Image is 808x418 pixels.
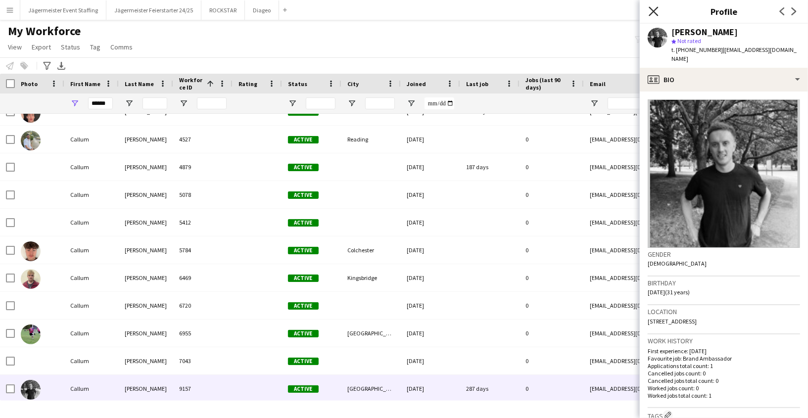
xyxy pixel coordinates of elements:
[143,97,167,109] input: Last Name Filter Input
[640,5,808,18] h3: Profile
[57,41,84,53] a: Status
[173,375,233,402] div: 9157
[341,264,401,291] div: Kingsbridge
[173,181,233,208] div: 5078
[28,41,55,53] a: Export
[648,377,800,384] p: Cancelled jobs total count: 0
[425,97,454,109] input: Joined Filter Input
[64,126,119,153] div: Callum
[520,181,584,208] div: 0
[64,320,119,347] div: Callum
[648,318,697,325] span: [STREET_ADDRESS]
[401,264,460,291] div: [DATE]
[401,236,460,264] div: [DATE]
[110,43,133,51] span: Comms
[520,126,584,153] div: 0
[173,126,233,153] div: 4527
[41,60,53,72] app-action-btn: Advanced filters
[466,80,488,88] span: Last job
[365,97,395,109] input: City Filter Input
[173,209,233,236] div: 5412
[88,97,113,109] input: First Name Filter Input
[460,153,520,181] div: 187 days
[306,97,335,109] input: Status Filter Input
[347,80,359,88] span: City
[341,236,401,264] div: Colchester
[197,97,227,109] input: Workforce ID Filter Input
[21,131,41,150] img: Callum Welch
[119,126,173,153] div: [PERSON_NAME]
[64,209,119,236] div: Callum
[21,80,38,88] span: Photo
[288,358,319,365] span: Active
[520,264,584,291] div: 0
[173,153,233,181] div: 4879
[648,288,690,296] span: [DATE] (31 years)
[288,385,319,393] span: Active
[648,307,800,316] h3: Location
[21,380,41,400] img: Callum Stokes-Newens
[520,320,584,347] div: 0
[61,43,80,51] span: Status
[125,80,154,88] span: Last Name
[671,28,738,37] div: [PERSON_NAME]
[173,320,233,347] div: 6955
[648,362,800,370] p: Applications total count: 1
[584,375,782,402] div: [EMAIL_ADDRESS][DOMAIN_NAME]
[64,292,119,319] div: Callum
[648,260,707,267] span: [DEMOGRAPHIC_DATA]
[179,76,203,91] span: Workforce ID
[584,209,782,236] div: [EMAIL_ADDRESS][DOMAIN_NAME]
[119,236,173,264] div: [PERSON_NAME]
[648,336,800,345] h3: Work history
[584,181,782,208] div: [EMAIL_ADDRESS][DOMAIN_NAME]
[401,375,460,402] div: [DATE]
[119,209,173,236] div: [PERSON_NAME]
[520,347,584,374] div: 0
[401,320,460,347] div: [DATE]
[401,126,460,153] div: [DATE]
[173,292,233,319] div: 6720
[288,191,319,199] span: Active
[401,292,460,319] div: [DATE]
[608,97,776,109] input: Email Filter Input
[648,370,800,377] p: Cancelled jobs count: 0
[8,43,22,51] span: View
[401,181,460,208] div: [DATE]
[520,292,584,319] div: 0
[648,279,800,287] h3: Birthday
[238,80,257,88] span: Rating
[70,80,100,88] span: First Name
[245,0,279,20] button: Diageo
[677,37,701,45] span: Not rated
[64,375,119,402] div: Callum
[201,0,245,20] button: ROCKSTAR
[179,99,188,108] button: Open Filter Menu
[520,375,584,402] div: 0
[584,236,782,264] div: [EMAIL_ADDRESS][DOMAIN_NAME]
[288,136,319,143] span: Active
[341,126,401,153] div: Reading
[648,384,800,392] p: Worked jobs count: 0
[584,153,782,181] div: [EMAIL_ADDRESS][DOMAIN_NAME]
[32,43,51,51] span: Export
[20,0,106,20] button: Jägermeister Event Staffing
[119,181,173,208] div: [PERSON_NAME]
[21,325,41,344] img: Callum Downey
[119,292,173,319] div: [PERSON_NAME]
[86,41,104,53] a: Tag
[648,392,800,399] p: Worked jobs total count: 1
[119,153,173,181] div: [PERSON_NAME]
[173,347,233,374] div: 7043
[8,24,81,39] span: My Workforce
[648,347,800,355] p: First experience: [DATE]
[584,347,782,374] div: [EMAIL_ADDRESS][DOMAIN_NAME]
[288,219,319,227] span: Active
[119,375,173,402] div: [PERSON_NAME]
[590,80,606,88] span: Email
[288,164,319,171] span: Active
[173,264,233,291] div: 6469
[288,99,297,108] button: Open Filter Menu
[520,153,584,181] div: 0
[90,43,100,51] span: Tag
